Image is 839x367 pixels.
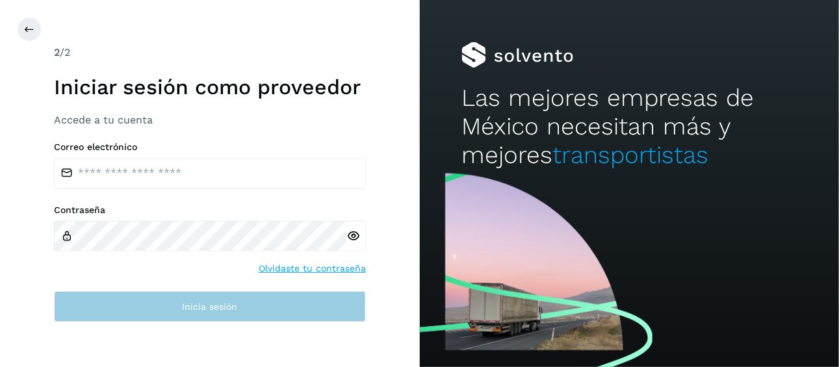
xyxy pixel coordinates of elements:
[54,291,366,322] button: Inicia sesión
[54,75,366,99] h1: Iniciar sesión como proveedor
[552,141,708,169] span: transportistas
[54,46,60,58] span: 2
[54,45,366,60] div: /2
[54,205,366,216] label: Contraseña
[54,142,366,153] label: Correo electrónico
[259,262,366,275] a: Olvidaste tu contraseña
[461,84,797,170] h2: Las mejores empresas de México necesitan más y mejores
[182,302,237,311] span: Inicia sesión
[54,114,366,126] h3: Accede a tu cuenta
